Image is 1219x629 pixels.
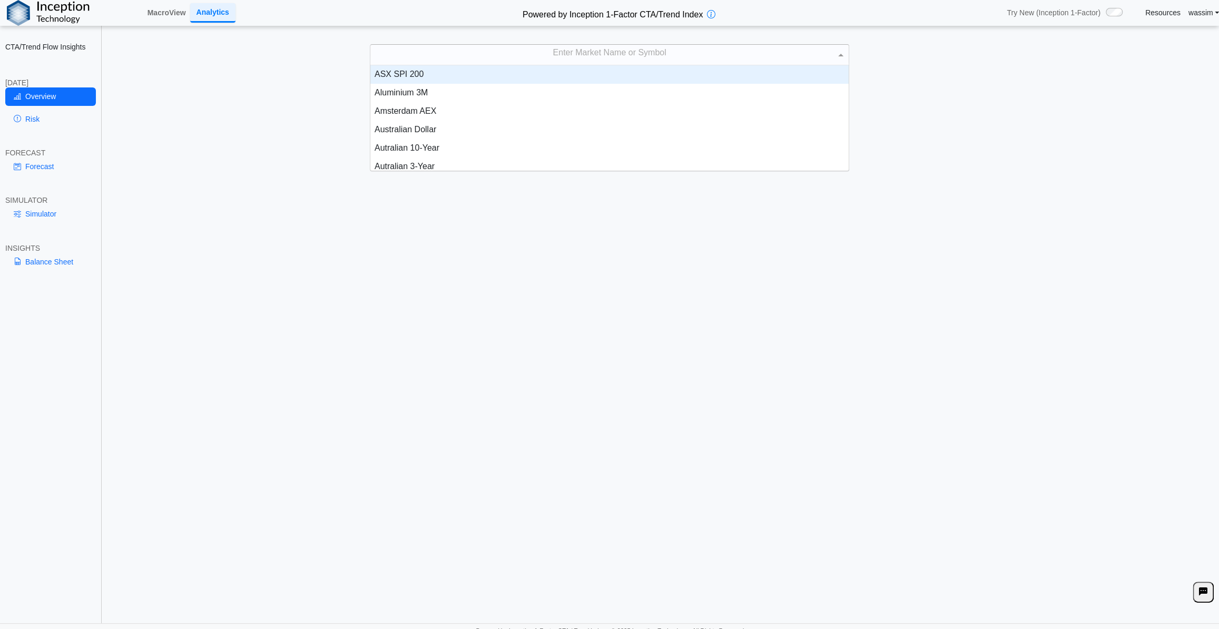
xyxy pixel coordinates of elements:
div: Amsterdam AEX [370,102,849,121]
h2: Powered by Inception 1-Factor CTA/Trend Index [518,5,707,21]
a: Overview [5,87,96,105]
a: Simulator [5,205,96,223]
div: FORECAST [5,148,96,158]
div: Australian Dollar [370,121,849,139]
div: [DATE] [5,78,96,87]
a: Resources [1145,8,1181,17]
div: Enter Market Name or Symbol [370,45,849,65]
div: SIMULATOR [5,195,96,205]
h2: CTA/Trend Flow Insights [5,42,96,52]
div: ASX SPI 200 [370,65,849,84]
div: INSIGHTS [5,243,96,253]
a: MacroView [143,4,190,22]
h3: Please Select an Asset to Start [105,135,1216,146]
a: Balance Sheet [5,253,96,271]
div: Autralian 10-Year [370,139,849,158]
a: Analytics [190,3,235,23]
h5: Positioning data updated at previous day close; Price and Flow estimates updated intraday (15-min... [108,95,1213,102]
div: Aluminium 3M [370,84,849,102]
div: grid [370,65,849,171]
span: Try New (Inception 1-Factor) [1007,8,1100,17]
a: Risk [5,110,96,128]
div: Autralian 3-Year [370,158,849,176]
a: Forecast [5,158,96,175]
a: wassim [1188,8,1219,17]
